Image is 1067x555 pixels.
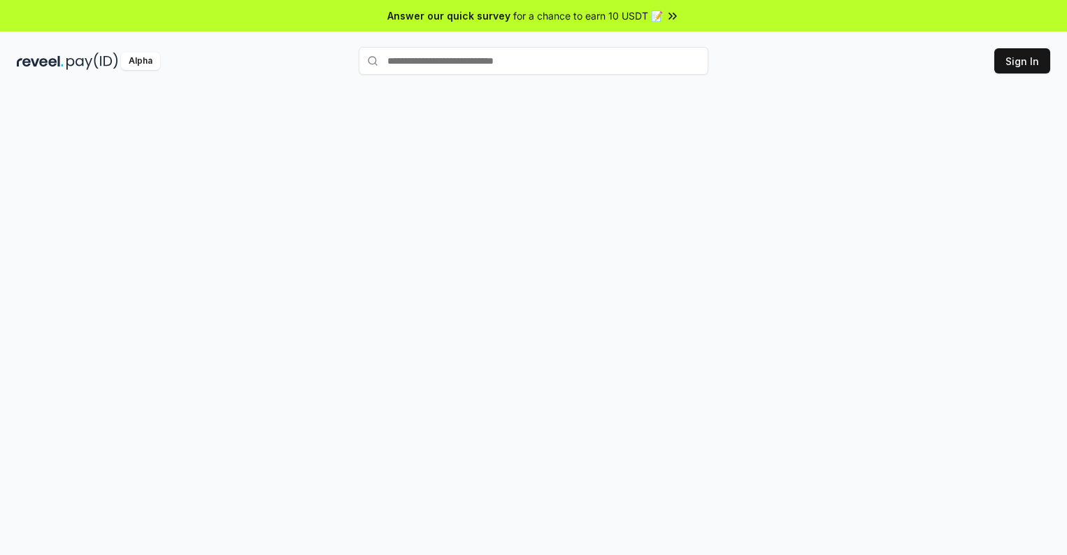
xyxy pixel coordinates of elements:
[66,52,118,70] img: pay_id
[17,52,64,70] img: reveel_dark
[387,8,510,23] span: Answer our quick survey
[994,48,1050,73] button: Sign In
[121,52,160,70] div: Alpha
[513,8,663,23] span: for a chance to earn 10 USDT 📝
